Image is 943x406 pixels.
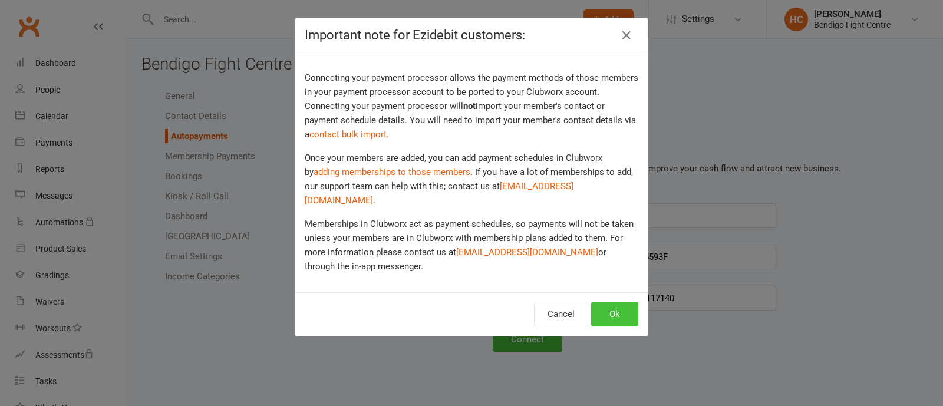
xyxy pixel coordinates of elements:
a: adding memberships to those members [314,167,470,177]
a: [EMAIL_ADDRESS][DOMAIN_NAME] [456,247,598,258]
button: Ok [591,302,638,326]
p: Connecting your payment processor allows the payment methods of those members in your payment pro... [305,71,638,141]
h4: Important note for Ezidebit customers: [305,28,638,42]
a: contact bulk import [309,129,387,140]
button: Cancel [534,302,588,326]
p: Memberships in Clubworx act as payment schedules, so payments will not be taken unless your membe... [305,217,638,273]
strong: not [463,101,476,111]
p: Once your members are added, you can add payment schedules in Clubworx by . If you have a lot of ... [305,151,638,207]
